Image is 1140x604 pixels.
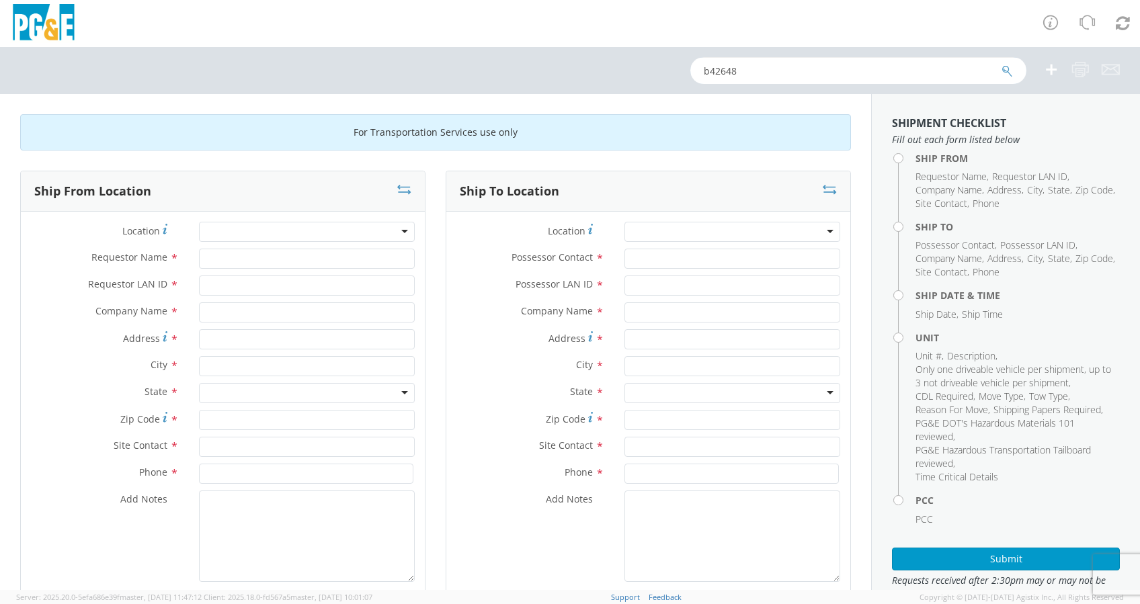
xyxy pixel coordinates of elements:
span: Site Contact [915,265,967,278]
span: Address [548,332,585,345]
li: , [915,417,1116,443]
span: Client: 2025.18.0-fd567a5 [204,592,372,602]
span: City [576,358,593,371]
span: Ship Date [915,308,956,320]
h4: Ship From [915,153,1120,163]
span: Ship Time [962,308,1003,320]
li: , [1075,252,1115,265]
span: Tow Type [1029,390,1068,402]
span: Possessor LAN ID [516,277,593,290]
li: , [915,170,989,183]
span: Location [548,224,585,237]
span: PG&E Hazardous Transportation Tailboard reviewed [915,443,1091,470]
span: City [1027,183,1043,196]
li: , [987,183,1024,197]
li: , [915,265,969,279]
span: Zip Code [546,413,585,425]
li: , [915,183,984,197]
span: State [1048,252,1070,265]
span: Only one driveable vehicle per shipment, up to 3 not driveable vehicle per shipment [915,363,1111,389]
li: , [1027,183,1045,197]
span: Address [123,332,160,345]
span: Company Name [915,183,982,196]
span: master, [DATE] 11:47:12 [120,592,202,602]
span: Possessor Contact [915,239,995,251]
li: , [915,252,984,265]
span: State [570,385,593,398]
span: State [145,385,167,398]
li: , [915,390,975,403]
span: Requestor Name [91,251,167,263]
span: Description [947,349,995,362]
span: Possessor LAN ID [1000,239,1075,251]
span: City [1027,252,1043,265]
input: Shipment, Tracking or Reference Number (at least 4 chars) [690,57,1026,84]
li: , [987,252,1024,265]
span: Unit # [915,349,942,362]
span: Requestor Name [915,170,987,183]
li: , [915,349,944,363]
span: Add Notes [120,492,167,505]
h4: Ship To [915,222,1120,232]
span: Company Name [521,304,593,317]
span: PG&E DOT's Hazardous Materials 101 reviewed [915,417,1075,443]
span: PCC [915,513,933,525]
li: , [1027,252,1045,265]
button: Submit [892,548,1120,570]
span: Zip Code [1075,252,1113,265]
span: Site Contact [915,197,967,210]
li: , [1048,183,1072,197]
li: , [1048,252,1072,265]
span: Requestor LAN ID [992,170,1067,183]
span: Fill out each form listed below [892,133,1120,146]
span: Site Contact [539,439,593,451]
span: Move Type [979,390,1024,402]
span: Phone [139,466,167,478]
h3: Ship From Location [34,185,151,198]
span: Requestor LAN ID [88,277,167,290]
li: , [915,443,1116,470]
li: , [915,403,990,417]
span: Add Notes [546,492,593,505]
span: master, [DATE] 10:01:07 [290,592,372,602]
span: City [151,358,167,371]
span: Address [987,252,1022,265]
span: Address [987,183,1022,196]
span: State [1048,183,1070,196]
li: , [1075,183,1115,197]
li: , [915,308,959,321]
li: , [1029,390,1070,403]
span: Server: 2025.20.0-5efa686e39f [16,592,202,602]
span: Phone [565,466,593,478]
span: Company Name [95,304,167,317]
a: Feedback [649,592,682,602]
strong: Shipment Checklist [892,116,1006,130]
div: For Transportation Services use only [20,114,851,150]
li: , [947,349,997,363]
li: , [992,170,1069,183]
span: Zip Code [1075,183,1113,196]
span: Phone [973,265,1000,278]
li: , [979,390,1026,403]
span: Reason For Move [915,403,988,416]
li: , [993,403,1103,417]
h4: Ship Date & Time [915,290,1120,300]
h3: Ship To Location [460,185,559,198]
span: Site Contact [114,439,167,451]
li: , [915,239,997,252]
a: Support [611,592,640,602]
li: , [1000,239,1077,252]
li: , [915,197,969,210]
li: , [915,363,1116,390]
h4: Unit [915,333,1120,343]
img: pge-logo-06675f144f4cfa6a6814.png [10,4,77,44]
span: Possessor Contact [512,251,593,263]
span: Shipping Papers Required [993,403,1101,416]
span: Copyright © [DATE]-[DATE] Agistix Inc., All Rights Reserved [920,592,1124,603]
span: Location [122,224,160,237]
span: Zip Code [120,413,160,425]
h4: PCC [915,495,1120,505]
span: Time Critical Details [915,470,998,483]
span: Company Name [915,252,982,265]
span: CDL Required [915,390,973,402]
